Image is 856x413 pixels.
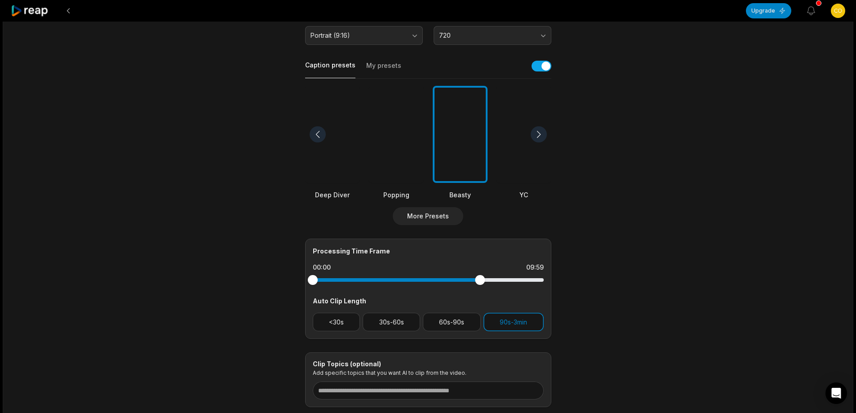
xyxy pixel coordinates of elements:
div: Popping [369,190,424,200]
div: Beasty [433,190,488,200]
button: Upgrade [746,3,791,18]
button: More Presets [393,207,463,225]
div: Auto Clip Length [313,296,544,306]
button: My presets [366,61,401,78]
div: Processing Time Frame [313,246,544,256]
button: Portrait (9:16) [305,26,423,45]
span: 720 [439,31,533,40]
div: YC [497,190,551,200]
div: 09:59 [526,263,544,272]
p: Add specific topics that you want AI to clip from the video. [313,369,544,376]
button: Caption presets [305,61,355,78]
div: Open Intercom Messenger [825,382,847,404]
div: Clip Topics (optional) [313,360,544,368]
span: Portrait (9:16) [310,31,405,40]
button: 90s-3min [483,313,544,331]
div: Deep Diver [305,190,360,200]
button: 60s-90s [423,313,481,331]
button: 30s-60s [363,313,420,331]
button: 720 [434,26,551,45]
div: 00:00 [313,263,331,272]
button: <30s [313,313,360,331]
